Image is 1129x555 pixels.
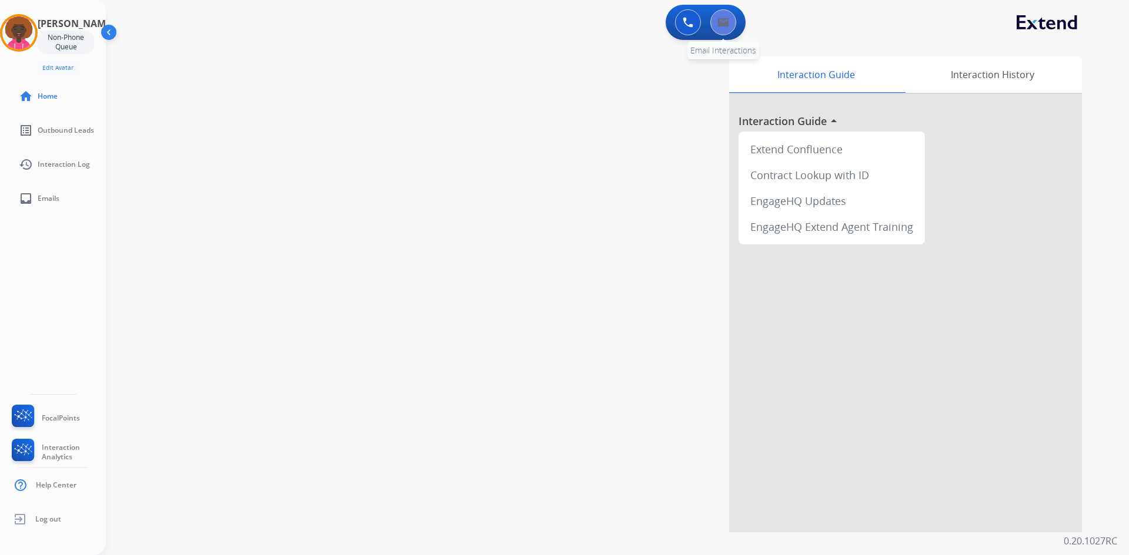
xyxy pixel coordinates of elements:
[19,123,33,137] mat-icon: list_alt
[42,413,80,423] span: FocalPoints
[36,480,76,490] span: Help Center
[19,89,33,103] mat-icon: home
[38,126,94,135] span: Outbound Leads
[38,160,90,169] span: Interaction Log
[42,443,106,462] span: Interaction Analytics
[743,214,920,240] div: EngageHQ Extend Agent Training
[9,439,106,466] a: Interaction Analytics
[38,16,114,31] h3: [PERSON_NAME]
[38,92,58,101] span: Home
[729,56,903,93] div: Interaction Guide
[903,56,1082,93] div: Interaction History
[38,61,78,75] button: Edit Avatar
[19,191,33,206] mat-icon: inbox
[743,136,920,162] div: Extend Confluence
[2,16,35,49] img: avatar
[19,157,33,171] mat-icon: history
[38,194,59,203] span: Emails
[9,405,80,432] a: FocalPoints
[38,31,94,54] div: Non-Phone Queue
[743,162,920,188] div: Contract Lookup with ID
[35,514,61,524] span: Log out
[1064,534,1117,548] p: 0.20.1027RC
[743,188,920,214] div: EngageHQ Updates
[690,45,756,56] span: Email Interactions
